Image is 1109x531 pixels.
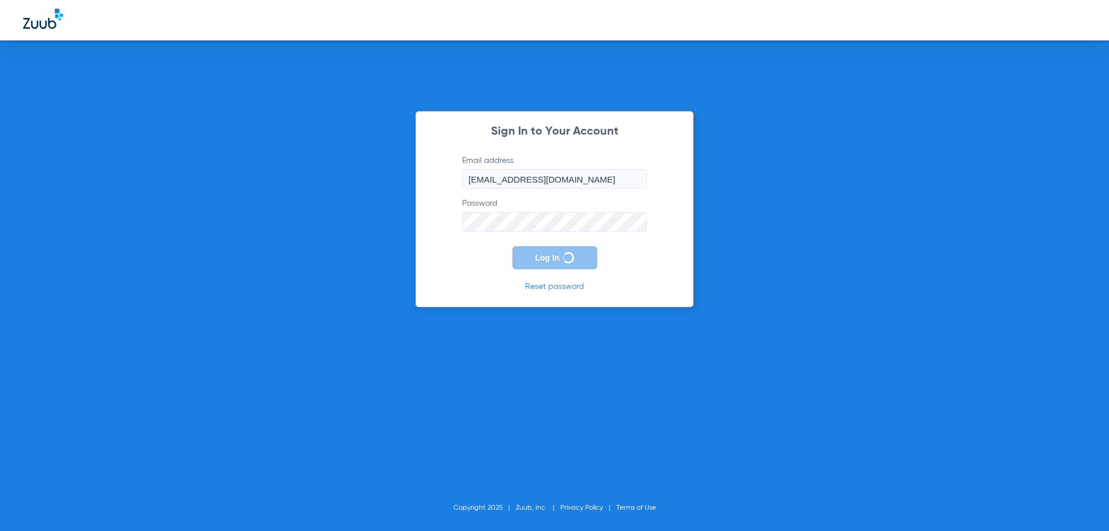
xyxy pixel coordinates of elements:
[23,9,63,29] img: Zuub Logo
[525,283,584,291] a: Reset password
[616,504,656,511] a: Terms of Use
[535,253,560,262] span: Log In
[462,169,647,189] input: Email address
[462,155,647,189] label: Email address
[512,246,597,269] button: Log In
[462,212,647,232] input: Password
[462,198,647,232] label: Password
[516,502,560,514] li: Zuub, Inc.
[1051,476,1109,531] iframe: Chat Widget
[453,502,516,514] li: Copyright 2025
[445,126,664,138] h2: Sign In to Your Account
[560,504,603,511] a: Privacy Policy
